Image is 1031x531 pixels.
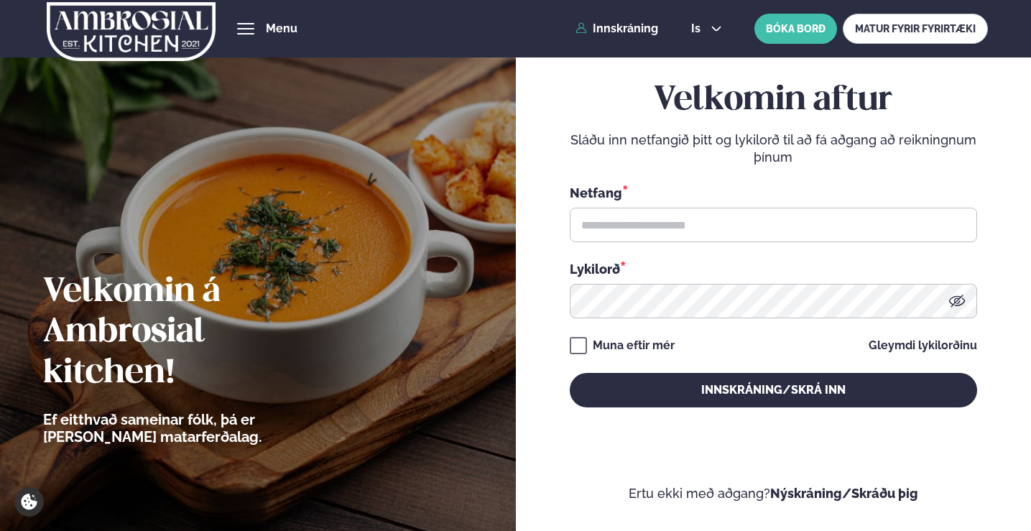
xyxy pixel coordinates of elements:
div: Netfang [570,183,977,202]
a: MATUR FYRIR FYRIRTÆKI [843,14,988,44]
span: is [691,23,705,34]
h2: Velkomin aftur [570,80,977,121]
button: is [680,23,734,34]
a: Cookie settings [14,487,44,517]
p: Sláðu inn netfangið þitt og lykilorð til að fá aðgang að reikningnum þínum [570,131,977,166]
a: Gleymdi lykilorðinu [869,340,977,351]
h2: Velkomin á Ambrosial kitchen! [43,272,341,393]
button: Innskráning/Skrá inn [570,373,977,407]
button: hamburger [237,20,254,37]
a: Innskráning [575,22,658,35]
img: logo [46,2,217,61]
div: Lykilorð [570,259,977,278]
p: Ertu ekki með aðgang? [558,485,988,502]
button: BÓKA BORÐ [754,14,837,44]
p: Ef eitthvað sameinar fólk, þá er [PERSON_NAME] matarferðalag. [43,411,341,445]
a: Nýskráning/Skráðu þig [770,486,918,501]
